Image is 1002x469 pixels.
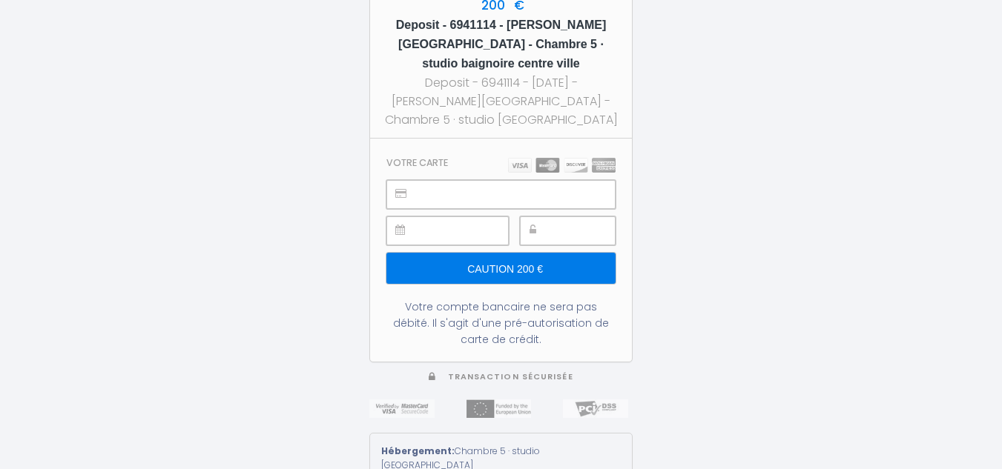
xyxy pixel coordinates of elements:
[386,299,616,347] div: Votre compte bancaire ne sera pas débité. Il s'agit d'une pré-autorisation de carte de crédit.
[381,445,455,457] strong: Hébergement:
[420,217,508,245] iframe: Secure payment input frame
[386,253,616,284] input: Caution 200 €
[383,73,619,129] div: Deposit - 6941114 - [DATE] - [PERSON_NAME][GEOGRAPHIC_DATA] - Chambre 5 · studio [GEOGRAPHIC_DATA]
[420,181,615,208] iframe: Secure payment input frame
[448,371,573,382] span: Transaction sécurisée
[386,157,448,168] h3: Votre carte
[383,16,619,73] h5: Deposit - 6941114 - [PERSON_NAME][GEOGRAPHIC_DATA] - Chambre 5 · studio baignoire centre ville
[508,158,616,173] img: carts.png
[553,217,615,245] iframe: Secure payment input frame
